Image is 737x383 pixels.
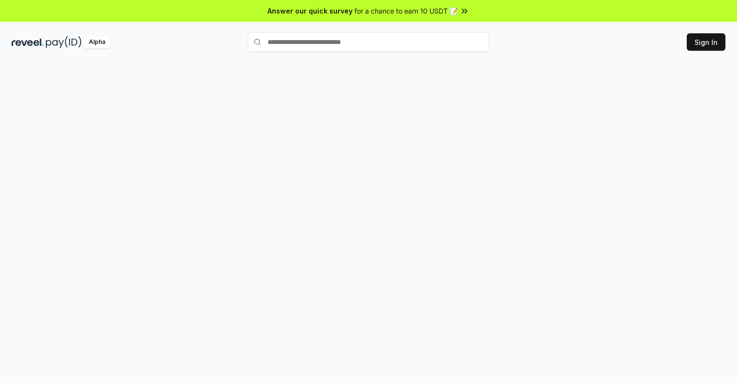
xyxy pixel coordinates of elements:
[268,6,353,16] span: Answer our quick survey
[12,36,44,48] img: reveel_dark
[46,36,82,48] img: pay_id
[687,33,725,51] button: Sign In
[84,36,111,48] div: Alpha
[354,6,458,16] span: for a chance to earn 10 USDT 📝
